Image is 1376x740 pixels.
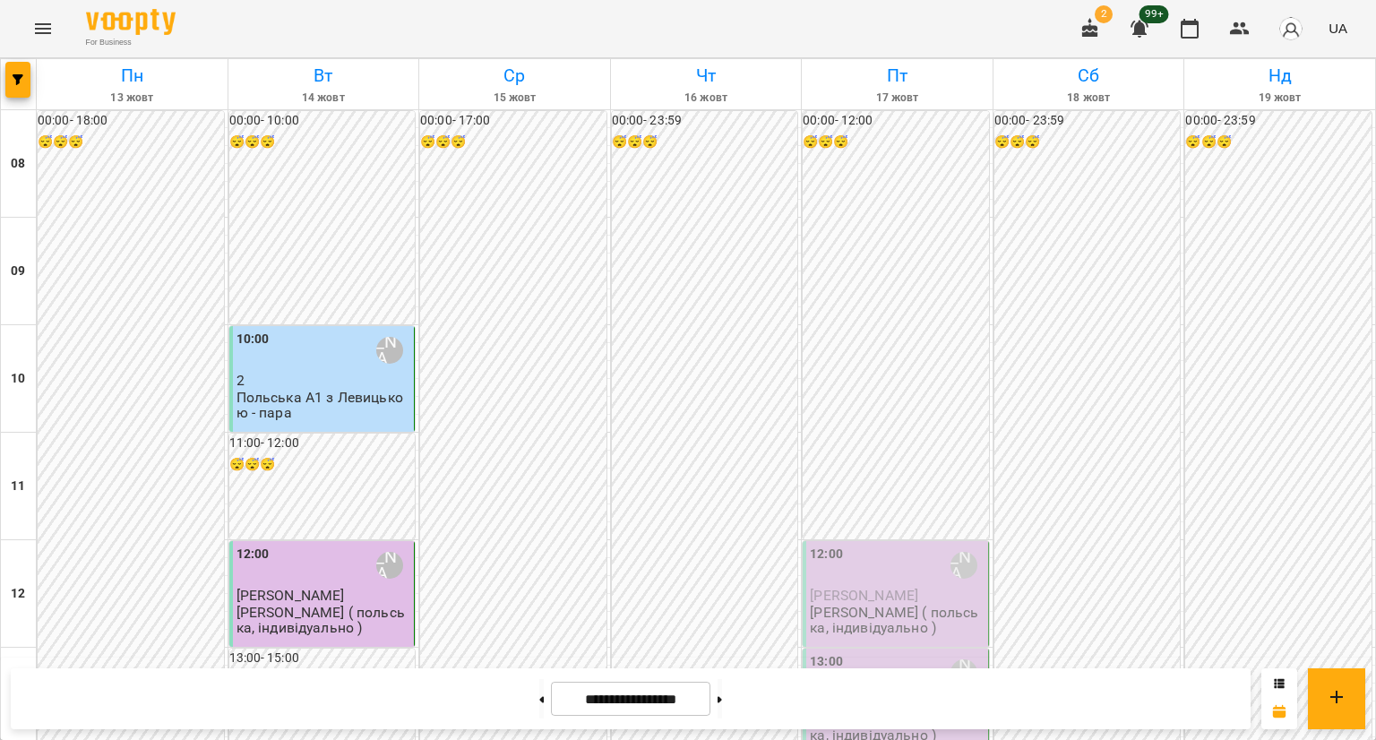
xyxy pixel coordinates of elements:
h6: 11:00 - 12:00 [229,434,416,453]
h6: 00:00 - 23:59 [1185,111,1372,131]
button: Menu [21,7,64,50]
h6: 16 жовт [614,90,799,107]
h6: 00:00 - 23:59 [612,111,798,131]
h6: 12 [11,584,25,604]
button: UA [1321,12,1354,45]
h6: 00:00 - 18:00 [38,111,224,131]
span: 2 [1095,5,1113,23]
p: [PERSON_NAME] ( польська, індивідуально ) [236,605,411,636]
h6: 09 [11,262,25,281]
img: avatar_s.png [1278,16,1303,41]
h6: 😴😴😴 [803,133,989,152]
h6: Нд [1187,62,1372,90]
span: 99+ [1139,5,1169,23]
div: Левицька Софія Сергіївна (п) [376,337,403,364]
h6: 😴😴😴 [420,133,606,152]
h6: 00:00 - 10:00 [229,111,416,131]
h6: 😴😴😴 [38,133,224,152]
h6: 14 жовт [231,90,417,107]
h6: 00:00 - 23:59 [994,111,1181,131]
h6: Ср [422,62,607,90]
img: Voopty Logo [86,9,176,35]
h6: Сб [996,62,1182,90]
h6: 00:00 - 17:00 [420,111,606,131]
h6: 17 жовт [804,90,990,107]
h6: 13:00 - 15:00 [229,649,416,668]
h6: Вт [231,62,417,90]
h6: 😴😴😴 [612,133,798,152]
label: 10:00 [236,330,270,349]
h6: 11 [11,477,25,496]
div: Левицька Софія Сергіївна (п) [950,552,977,579]
h6: 18 жовт [996,90,1182,107]
span: For Business [86,37,176,48]
h6: 😴😴😴 [229,133,416,152]
h6: 😴😴😴 [1185,133,1372,152]
p: [PERSON_NAME] ( польська, індивідуально ) [810,605,985,636]
h6: 10 [11,369,25,389]
h6: Пн [39,62,225,90]
h6: 13 жовт [39,90,225,107]
label: 13:00 [810,652,843,672]
span: [PERSON_NAME] [810,587,918,604]
label: 12:00 [810,545,843,564]
h6: Пт [804,62,990,90]
h6: 😴😴😴 [994,133,1181,152]
span: [PERSON_NAME] [236,587,345,604]
span: UA [1329,19,1347,38]
h6: 15 жовт [422,90,607,107]
h6: Чт [614,62,799,90]
p: 2 [236,373,411,388]
h6: 00:00 - 12:00 [803,111,989,131]
h6: 08 [11,154,25,174]
p: Польська А1 з Левицькою - пара [236,390,411,421]
label: 12:00 [236,545,270,564]
h6: 19 жовт [1187,90,1372,107]
h6: 😴😴😴 [229,455,416,475]
div: Левицька Софія Сергіївна (п) [376,552,403,579]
